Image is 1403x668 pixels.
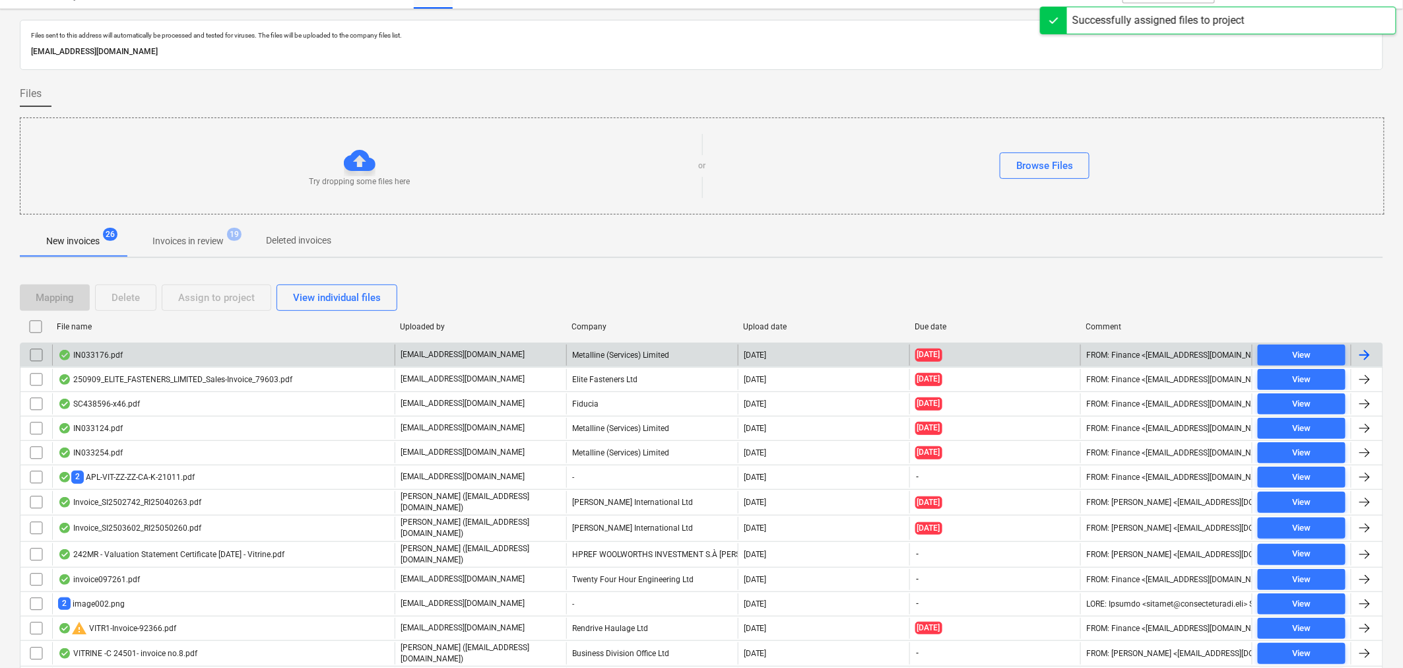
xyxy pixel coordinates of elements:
[309,176,410,187] p: Try dropping some files here
[915,471,921,483] span: -
[58,523,201,533] div: Invoice_SI2503602_RI25050260.pdf
[58,597,125,610] div: image002.png
[401,374,525,385] p: [EMAIL_ADDRESS][DOMAIN_NAME]
[744,424,767,433] div: [DATE]
[743,322,904,331] div: Upload date
[20,117,1385,215] div: Try dropping some files hereorBrowse Files
[566,543,738,566] div: HPREF WOOLWORTHS INVESTMENT S.À [PERSON_NAME]
[293,289,381,306] div: View individual files
[915,522,942,535] span: [DATE]
[566,442,738,463] div: Metalline (Services) Limited
[71,471,84,483] span: 2
[566,642,738,665] div: Business Division Office Ltd
[1258,593,1346,615] button: View
[744,473,767,482] div: [DATE]
[58,399,140,409] div: SC438596-x46.pdf
[58,574,71,585] div: OCR finished
[401,349,525,360] p: [EMAIL_ADDRESS][DOMAIN_NAME]
[1258,418,1346,439] button: View
[401,422,525,434] p: [EMAIL_ADDRESS][DOMAIN_NAME]
[744,523,767,533] div: [DATE]
[58,623,71,634] div: OCR finished
[1293,547,1311,562] div: View
[58,423,123,434] div: IN033124.pdf
[58,549,284,560] div: 242MR - Valuation Statement Certificate [DATE] - Vitrine.pdf
[58,523,71,533] div: OCR finished
[744,498,767,507] div: [DATE]
[58,374,71,385] div: OCR finished
[744,448,767,457] div: [DATE]
[744,649,767,658] div: [DATE]
[1293,348,1311,363] div: View
[58,472,71,483] div: OCR finished
[401,598,525,609] p: [EMAIL_ADDRESS][DOMAIN_NAME]
[46,234,100,248] p: New invoices
[58,350,71,360] div: OCR finished
[571,322,733,331] div: Company
[1000,152,1090,179] button: Browse Files
[915,598,921,609] span: -
[915,446,942,459] span: [DATE]
[744,375,767,384] div: [DATE]
[31,31,1372,40] p: Files sent to this address will automatically be processed and tested for viruses. The files will...
[227,228,242,241] span: 19
[1086,322,1247,331] div: Comment
[58,648,71,659] div: OCR finished
[58,399,71,409] div: OCR finished
[744,351,767,360] div: [DATE]
[566,569,738,590] div: Twenty Four Hour Engineering Ltd
[400,322,561,331] div: Uploaded by
[915,322,1076,331] div: Due date
[1293,446,1311,461] div: View
[1258,544,1346,565] button: View
[31,45,1372,59] p: [EMAIL_ADDRESS][DOMAIN_NAME]
[401,398,525,409] p: [EMAIL_ADDRESS][DOMAIN_NAME]
[1258,369,1346,390] button: View
[20,86,42,102] span: Files
[744,399,767,409] div: [DATE]
[744,550,767,559] div: [DATE]
[58,448,71,458] div: OCR finished
[699,160,706,172] p: or
[58,497,71,508] div: OCR finished
[915,574,921,585] span: -
[566,369,738,390] div: Elite Fasteners Ltd
[58,350,123,360] div: IN033176.pdf
[1293,572,1311,587] div: View
[401,543,561,566] p: [PERSON_NAME] ([EMAIL_ADDRESS][DOMAIN_NAME])
[1258,442,1346,463] button: View
[58,423,71,434] div: OCR finished
[566,345,738,366] div: Metalline (Services) Limited
[401,622,525,634] p: [EMAIL_ADDRESS][DOMAIN_NAME]
[401,491,561,514] p: [PERSON_NAME] ([EMAIL_ADDRESS][DOMAIN_NAME])
[1016,157,1073,174] div: Browse Files
[1293,521,1311,536] div: View
[58,448,123,458] div: IN033254.pdf
[58,574,140,585] div: invoice097261.pdf
[566,491,738,514] div: [PERSON_NAME] International Ltd
[1293,621,1311,636] div: View
[401,642,561,665] p: [PERSON_NAME] ([EMAIL_ADDRESS][DOMAIN_NAME])
[915,397,942,410] span: [DATE]
[915,549,921,560] span: -
[1293,470,1311,485] div: View
[566,467,738,488] div: -
[401,471,525,483] p: [EMAIL_ADDRESS][DOMAIN_NAME]
[1258,393,1346,415] button: View
[57,322,389,331] div: File name
[277,284,397,311] button: View individual files
[1293,495,1311,510] div: View
[744,624,767,633] div: [DATE]
[58,471,195,483] div: APL-VIT-ZZ-ZZ-CA-K-21011.pdf
[744,575,767,584] div: [DATE]
[915,373,942,385] span: [DATE]
[566,418,738,439] div: Metalline (Services) Limited
[58,620,176,636] div: VITR1-Invoice-92366.pdf
[1293,646,1311,661] div: View
[1293,372,1311,387] div: View
[1072,13,1245,28] div: Successfully assigned files to project
[1258,345,1346,366] button: View
[915,349,942,361] span: [DATE]
[566,618,738,639] div: Rendrive Haulage Ltd
[1258,618,1346,639] button: View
